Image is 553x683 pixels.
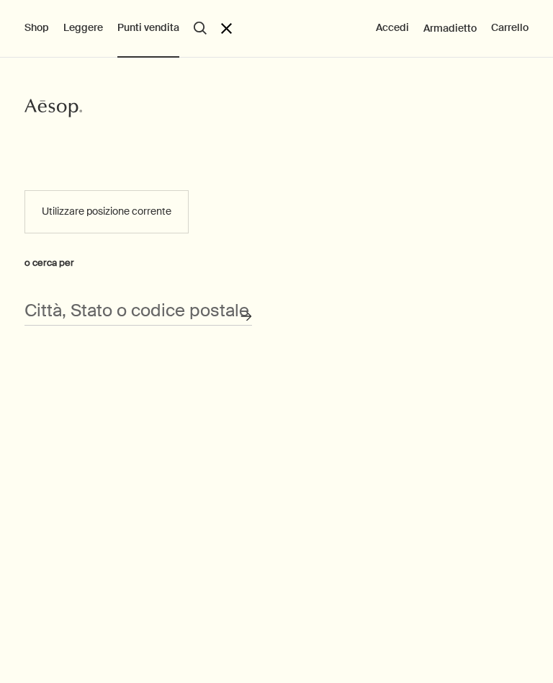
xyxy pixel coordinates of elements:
[423,22,477,35] a: Armadietto
[491,21,529,35] button: Carrello
[194,22,207,35] button: Apri ricerca
[24,97,82,122] a: Aesop
[376,21,409,35] button: Accedi
[24,190,189,233] button: Utilizzare posizione corrente
[117,21,179,35] button: Punti vendita
[24,21,49,35] button: Shop
[221,23,232,34] button: Chiudi il menu
[63,21,103,35] button: Leggere
[24,255,252,271] div: o cerca per
[24,97,82,119] svg: Aesop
